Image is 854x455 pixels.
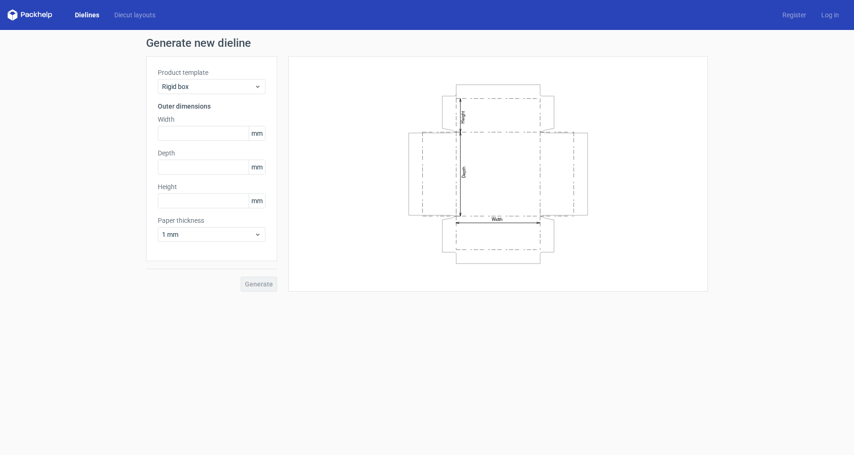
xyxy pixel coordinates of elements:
label: Product template [158,68,265,77]
h3: Outer dimensions [158,102,265,111]
label: Depth [158,148,265,158]
h1: Generate new dieline [146,37,708,49]
text: Depth [461,166,466,177]
text: Height [460,110,465,123]
span: Rigid box [162,82,254,91]
a: Dielines [67,10,107,20]
a: Log in [814,10,847,20]
span: mm [249,194,265,208]
label: Paper thickness [158,216,265,225]
a: Register [775,10,814,20]
label: Width [158,115,265,124]
span: 1 mm [162,230,254,239]
span: mm [249,160,265,174]
label: Height [158,182,265,191]
text: Width [492,217,502,222]
span: mm [249,126,265,140]
a: Diecut layouts [107,10,163,20]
